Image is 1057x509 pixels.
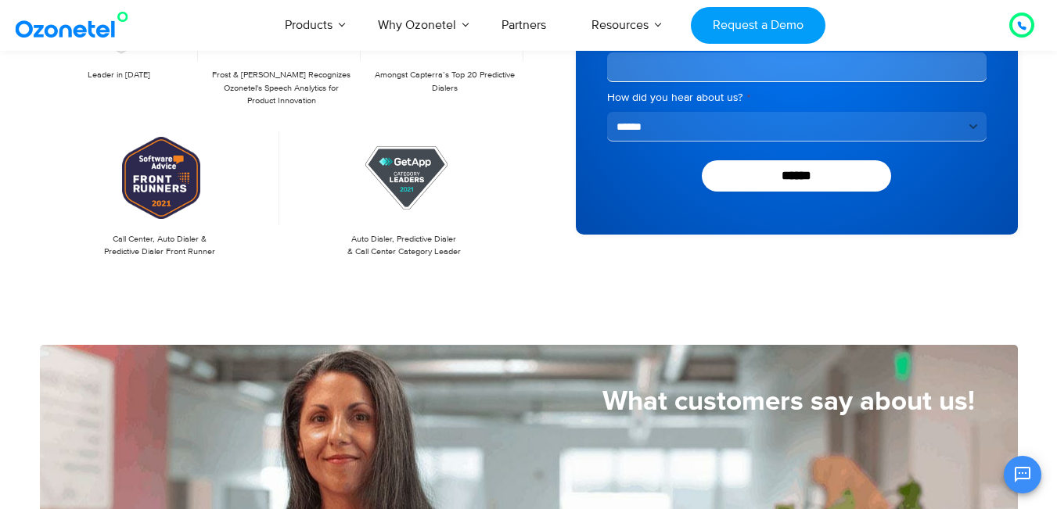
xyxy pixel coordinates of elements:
p: Call Center, Auto Dialer & Predictive Dialer Front Runner [48,233,272,259]
button: Open chat [1004,456,1041,493]
p: Leader in [DATE] [48,69,190,82]
h5: What customers say about us! [40,388,975,415]
p: Auto Dialer, Predictive Dialer & Call Center Category Leader [292,233,516,259]
p: Amongst Capterra’s Top 20 Predictive Dialers [373,69,516,95]
a: Request a Demo [691,7,825,44]
label: How did you hear about us? [607,90,987,106]
p: Frost & [PERSON_NAME] Recognizes Ozonetel's Speech Analytics for Product Innovation [210,69,353,108]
